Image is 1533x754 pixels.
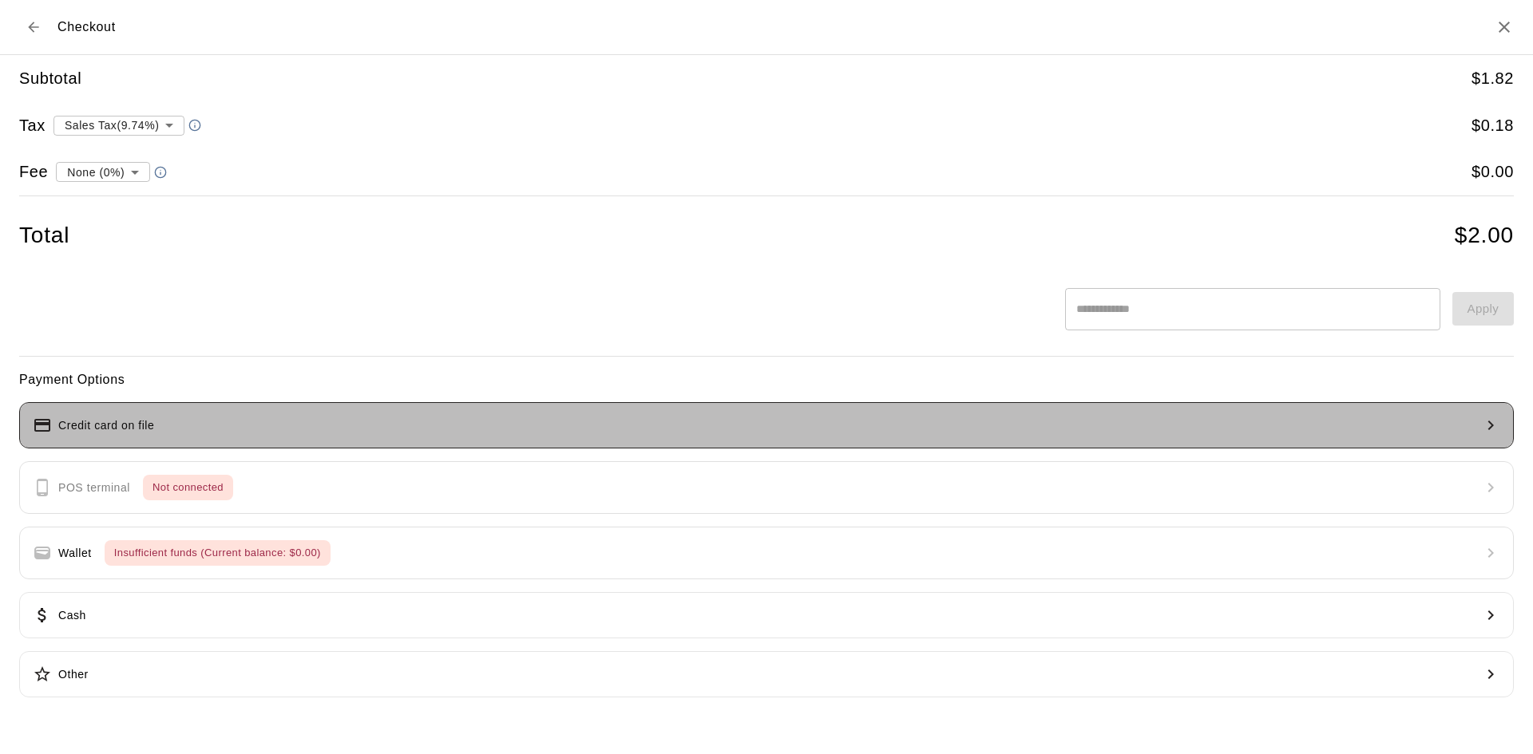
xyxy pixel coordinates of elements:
h5: $ 0.00 [1472,161,1514,183]
h5: Tax [19,115,46,136]
p: Other [58,666,89,683]
p: Credit card on file [58,417,154,434]
p: Cash [58,607,86,624]
div: None (0%) [56,157,150,187]
h5: $ 0.18 [1472,115,1514,136]
h5: Subtotal [19,68,81,89]
button: Credit card on file [19,402,1514,448]
button: Cash [19,592,1514,638]
button: Back to cart [19,13,48,41]
button: Close [1495,18,1514,37]
h5: $ 1.82 [1472,68,1514,89]
h4: Total [19,222,69,250]
div: Sales Tax ( 9.74 %) [53,110,184,140]
div: Checkout [19,13,116,41]
h4: $ 2.00 [1455,222,1514,250]
button: Other [19,651,1514,697]
h6: Payment Options [19,369,1514,390]
h5: Fee [19,161,48,183]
